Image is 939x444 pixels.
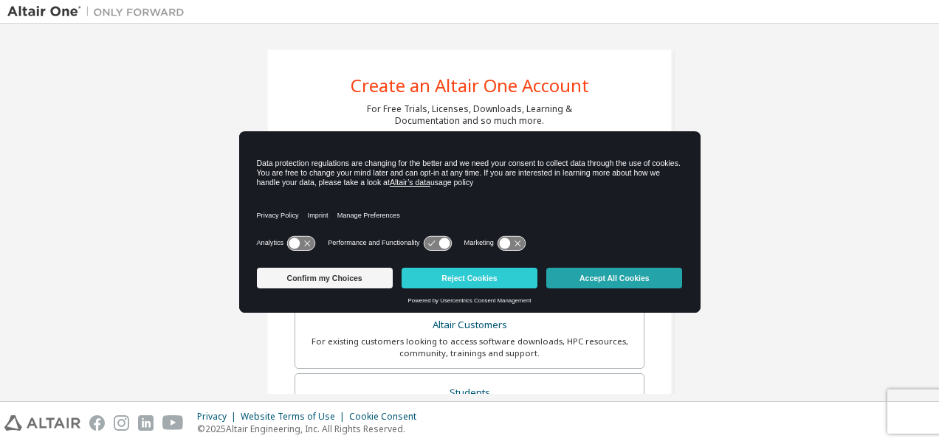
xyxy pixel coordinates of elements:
img: Altair One [7,4,192,19]
div: Privacy [197,411,241,423]
div: Students [304,383,635,403]
img: linkedin.svg [138,415,154,431]
div: For Free Trials, Licenses, Downloads, Learning & Documentation and so much more. [367,103,572,127]
div: Website Terms of Use [241,411,349,423]
div: Altair Customers [304,315,635,336]
div: Cookie Consent [349,411,425,423]
img: instagram.svg [114,415,129,431]
img: youtube.svg [162,415,184,431]
div: For existing customers looking to access software downloads, HPC resources, community, trainings ... [304,336,635,359]
img: facebook.svg [89,415,105,431]
img: altair_logo.svg [4,415,80,431]
p: © 2025 Altair Engineering, Inc. All Rights Reserved. [197,423,425,435]
div: Create an Altair One Account [351,77,589,94]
